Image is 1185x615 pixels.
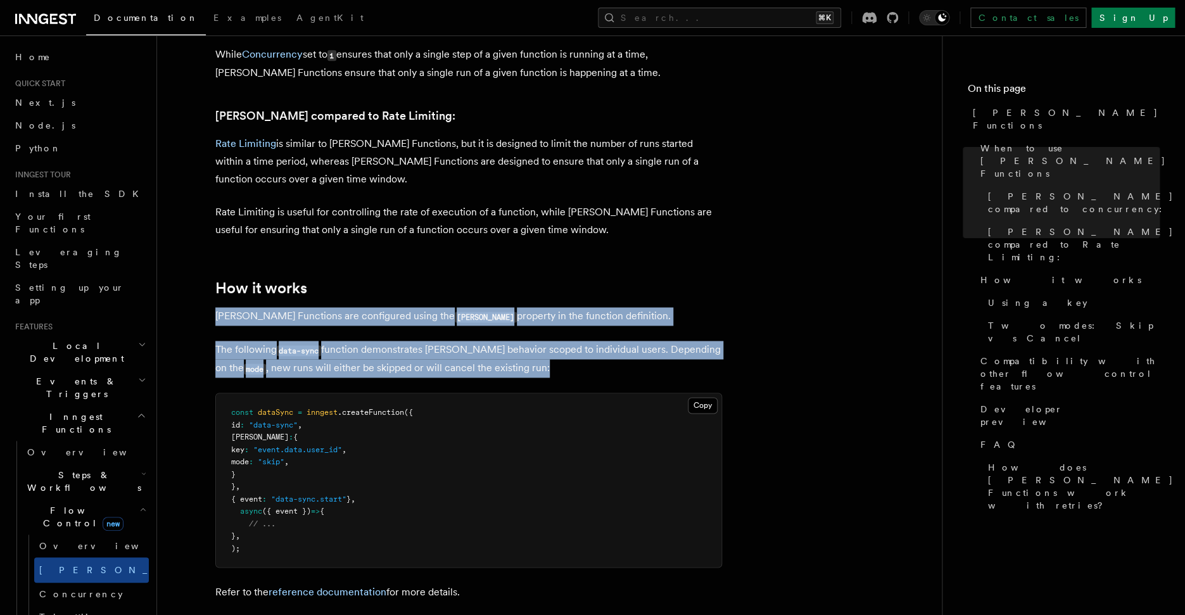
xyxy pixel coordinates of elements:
button: Events & Triggers [10,370,149,405]
span: ({ event }) [262,506,311,515]
p: is similar to [PERSON_NAME] Functions, but it is designed to limit the number of runs started wit... [215,135,722,188]
a: Concurrency [242,48,303,60]
span: : [244,445,249,453]
a: Leveraging Steps [10,241,149,276]
span: // ... [249,519,276,528]
span: "skip" [258,457,284,466]
a: Concurrency [34,583,149,605]
span: , [342,445,346,453]
a: Your first Functions [10,205,149,241]
button: Local Development [10,334,149,370]
span: Local Development [10,339,138,365]
a: Rate Limiting [215,137,276,149]
span: "event.data.user_id" [253,445,342,453]
span: "data-sync" [249,420,298,429]
a: Compatibility with other flow control features [975,350,1160,398]
span: dataSync [258,407,293,416]
a: Contact sales [970,8,1086,28]
a: How it works [975,269,1160,291]
button: Flow Controlnew [22,499,149,535]
h4: On this page [968,81,1160,101]
span: When to use [PERSON_NAME] Functions [980,142,1166,180]
code: data-sync [277,345,321,356]
code: mode [244,364,266,374]
span: [PERSON_NAME] Functions [973,106,1160,132]
span: : [249,457,253,466]
kbd: ⌘K [816,11,833,24]
span: async [240,506,262,515]
a: Developer preview [975,398,1160,433]
span: : [262,494,267,503]
a: Using a key [983,291,1160,314]
code: [PERSON_NAME] [455,312,517,322]
span: : [289,432,293,441]
span: key [231,445,244,453]
span: , [236,481,240,490]
span: Examples [213,13,281,23]
span: Home [15,51,51,63]
span: Inngest Functions [10,410,137,436]
code: 1 [327,50,336,61]
span: .createFunction [338,407,404,416]
span: Features [10,322,53,332]
span: } [231,469,236,478]
span: , [236,531,240,540]
span: => [311,506,320,515]
a: [PERSON_NAME] Functions [968,101,1160,137]
span: Steps & Workflows [22,469,141,494]
span: "data-sync.start" [271,494,346,503]
button: Search...⌘K [598,8,841,28]
span: Setting up your app [15,282,124,305]
a: FAQ [975,433,1160,456]
a: Next.js [10,91,149,114]
span: Python [15,143,61,153]
span: Overview [27,447,158,457]
a: reference documentation [269,585,386,597]
button: Copy [688,397,718,414]
span: ({ [404,407,413,416]
p: Refer to the for more details. [215,583,722,600]
span: id [231,420,240,429]
a: AgentKit [289,4,371,34]
p: [PERSON_NAME] Functions are configured using the property in the function definition. [215,307,722,326]
a: Install the SDK [10,182,149,205]
span: FAQ [980,438,1022,451]
span: Concurrency [39,589,123,599]
a: [PERSON_NAME] compared to Rate Limiting: [215,107,455,125]
a: [PERSON_NAME] compared to Rate Limiting: [983,220,1160,269]
span: AgentKit [296,13,364,23]
a: Home [10,46,149,68]
span: Inngest tour [10,170,71,180]
span: [PERSON_NAME] [39,565,225,575]
span: [PERSON_NAME] [231,432,289,441]
a: How does [PERSON_NAME] Functions work with retries? [983,456,1160,517]
a: Overview [34,535,149,557]
a: Two modes: Skip vs Cancel [983,314,1160,350]
span: Next.js [15,98,75,108]
span: { event [231,494,262,503]
span: Developer preview [980,403,1160,428]
span: Node.js [15,120,75,130]
span: Leveraging Steps [15,247,122,270]
a: [PERSON_NAME] compared to concurrency: [983,185,1160,220]
span: new [103,517,124,531]
a: Overview [22,441,149,464]
span: } [346,494,351,503]
span: ); [231,543,240,552]
button: Toggle dark mode [919,10,949,25]
span: How does [PERSON_NAME] Functions work with retries? [988,461,1174,512]
a: Node.js [10,114,149,137]
a: [PERSON_NAME] [34,557,149,583]
span: [PERSON_NAME] compared to Rate Limiting: [988,225,1174,263]
span: Overview [39,541,170,551]
span: = [298,407,302,416]
a: Python [10,137,149,160]
span: Quick start [10,79,65,89]
p: Rate Limiting is useful for controlling the rate of execution of a function, while [PERSON_NAME] ... [215,203,722,239]
p: The following function demonstrates [PERSON_NAME] behavior scoped to individual users. Depending ... [215,341,722,377]
span: { [293,432,298,441]
a: When to use [PERSON_NAME] Functions [975,137,1160,185]
span: , [284,457,289,466]
a: How it works [215,279,307,297]
span: Events & Triggers [10,375,138,400]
